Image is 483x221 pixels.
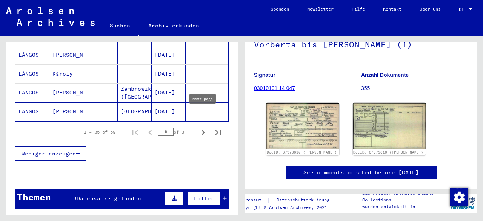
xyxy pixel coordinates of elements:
img: 002.jpg [353,103,426,149]
a: Datenschutzerklärung [271,196,338,204]
mat-cell: [PERSON_NAME] [49,102,83,121]
mat-cell: [PERSON_NAME] [49,46,83,64]
div: of 3 [158,128,195,136]
mat-cell: [GEOGRAPHIC_DATA] [118,102,152,121]
span: Filter [194,195,214,202]
mat-cell: [DATE] [152,84,186,102]
mat-cell: LÁNGOS [15,46,49,64]
a: DocID: 67973610 ([PERSON_NAME]) [353,150,423,154]
a: 03010101 14 047 [254,85,295,91]
mat-cell: [DATE] [152,46,186,64]
mat-cell: LÀNGOS [15,65,49,83]
button: Filter [188,191,221,206]
b: Anzahl Dokumente [361,72,409,78]
div: 1 – 25 of 58 [84,129,115,136]
button: First page [128,125,143,140]
button: Last page [211,125,226,140]
a: DocID: 67973610 ([PERSON_NAME]) [267,150,337,154]
button: Weniger anzeigen [15,146,86,161]
a: See comments created before [DATE] [303,169,419,177]
mat-cell: Kàroly [49,65,83,83]
span: DE [459,7,467,12]
a: Impressum [237,196,267,204]
a: Suchen [101,17,139,36]
mat-cell: Zembrowik ([GEOGRAPHIC_DATA]) [118,84,152,102]
button: Next page [195,125,211,140]
span: Weniger anzeigen [22,150,76,157]
mat-cell: [PERSON_NAME] [49,84,83,102]
p: 355 [361,84,468,92]
p: Copyright © Arolsen Archives, 2021 [237,204,338,211]
p: wurden entwickelt in Partnerschaft mit [362,203,448,217]
a: Archiv erkunden [139,17,208,35]
button: Previous page [143,125,158,140]
p: Die Arolsen Archives Online-Collections [362,190,448,203]
img: 001.jpg [266,103,339,149]
div: Themen [17,190,51,204]
img: yv_logo.png [449,194,477,213]
img: Arolsen_neg.svg [6,7,95,26]
b: Signatur [254,72,275,78]
mat-cell: LANGOS [15,84,49,102]
mat-cell: [DATE] [152,65,186,83]
mat-cell: [DATE] [152,102,186,121]
div: | [237,196,338,204]
span: Datensätze gefunden [77,195,141,202]
img: Zustimmung ändern [450,188,468,206]
div: Zustimmung ändern [450,188,468,206]
mat-cell: LANGOS [15,102,49,121]
span: 3 [73,195,77,202]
